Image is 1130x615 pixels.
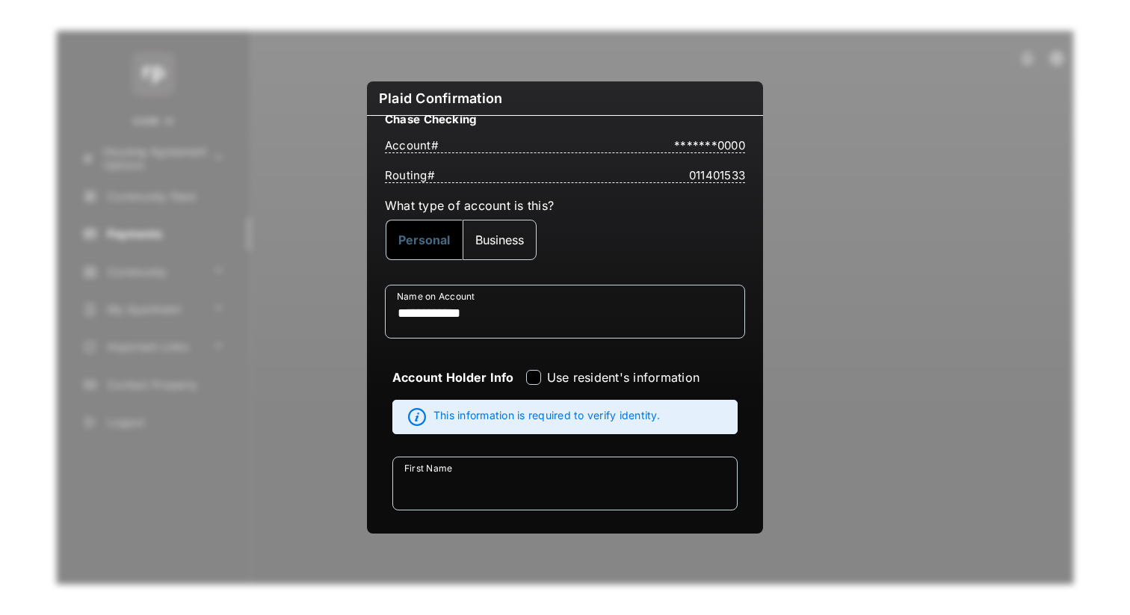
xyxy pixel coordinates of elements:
span: This information is required to verify identity. [433,408,660,426]
span: Account # [385,138,443,149]
span: Routing # [385,168,439,179]
button: Personal [386,220,463,260]
strong: Account Holder Info [392,370,514,412]
button: Business [463,220,537,260]
h3: Chase Checking [385,112,745,126]
h6: Plaid Confirmation [367,81,763,116]
label: What type of account is this? [385,198,745,213]
span: 011401533 [685,168,745,179]
label: Use resident's information [547,370,700,385]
